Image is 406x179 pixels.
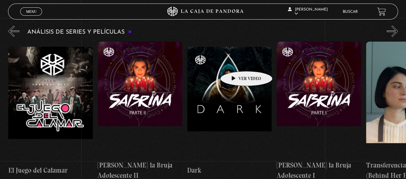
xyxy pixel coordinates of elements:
span: Cerrar [24,15,39,20]
span: [PERSON_NAME] [288,8,328,16]
h4: El Juego del Calamar [8,165,93,175]
button: Next [387,26,398,37]
h4: Dark [187,165,272,175]
a: View your shopping cart [377,7,386,16]
a: Buscar [343,10,358,14]
h3: Análisis de series y películas [27,29,132,35]
span: Menu [26,10,37,13]
button: Previous [8,26,19,37]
